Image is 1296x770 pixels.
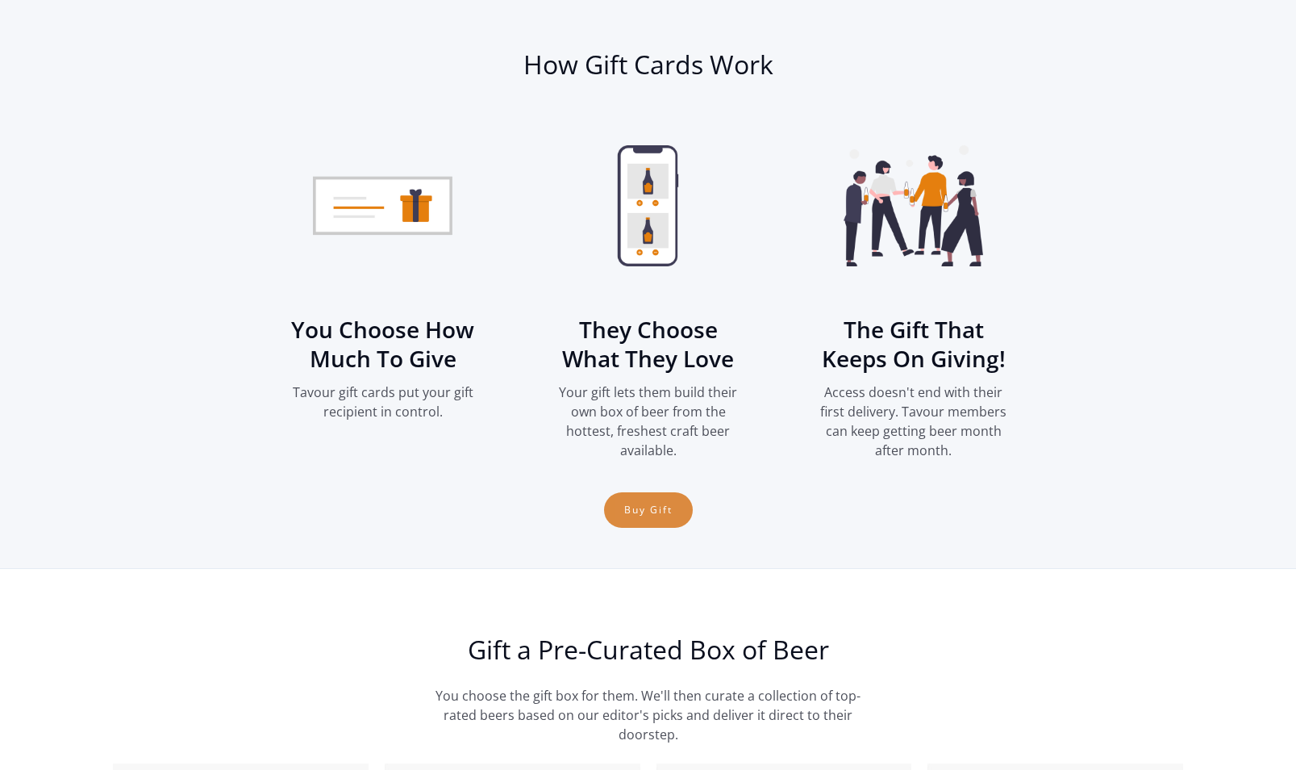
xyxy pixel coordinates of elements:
h3: They Choose What They Love [554,315,743,373]
h2: How Gift Cards Work [269,48,1027,81]
a: Buy Gift [604,492,693,528]
div: 2 of 3 [535,121,762,460]
h2: Gift a Pre-Curated Box of Beer [269,634,1027,666]
p: Tavour gift cards put your gift recipient in control. [289,383,477,421]
p: You choose the gift box for them. We'll then curate a collection of top-rated beers based on our ... [427,686,870,744]
p: Access doesn't end with their first delivery. Tavour members can keep getting beer month after mo... [819,383,1008,460]
div: carousel [269,121,1027,544]
h3: The Gift That Keeps On Giving! [819,315,1008,373]
h3: You Choose How Much To Give [289,315,477,373]
div: 3 of 3 [800,121,1027,460]
div: 1 of 3 [269,121,497,421]
p: Your gift lets them build their own box of beer from the hottest, freshest craft beer available. [554,383,743,460]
